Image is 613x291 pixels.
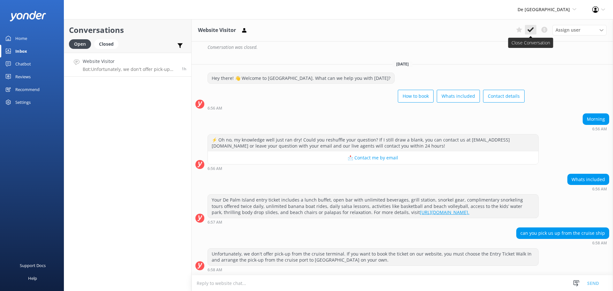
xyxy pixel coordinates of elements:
[567,187,609,191] div: Oct 10 2025 06:56am (UTC -04:00) America/Caracas
[208,268,222,272] strong: 6:58 AM
[592,127,607,131] strong: 6:56 AM
[592,241,607,245] strong: 6:58 AM
[94,40,122,47] a: Closed
[208,106,222,110] strong: 6:56 AM
[392,61,412,67] span: [DATE]
[195,42,609,53] div: 2025-07-23T11:49:39.454
[10,11,46,21] img: yonder-white-logo.png
[208,220,539,224] div: Oct 10 2025 06:57am (UTC -04:00) America/Caracas
[208,195,538,218] div: Your De Palm Island entry ticket includes a lunch buffet, open bar with unlimited beverages, gril...
[69,39,91,49] div: Open
[15,57,31,70] div: Chatbot
[208,134,538,151] div: ⚡ Oh no, my knowledge well just ran dry! Could you reshuffle your question? If I still draw a bla...
[568,174,609,185] div: Whats included
[556,27,580,34] span: Assign user
[15,70,31,83] div: Reviews
[64,53,191,77] a: Website VisitorBot:Unfortunately, we don't offer pick-up from the cruise terminal. If you want to...
[516,241,609,245] div: Oct 10 2025 06:58am (UTC -04:00) America/Caracas
[208,73,394,84] div: Hey there! 👋 Welcome to [GEOGRAPHIC_DATA]. What can we help you with [DATE]?
[437,90,480,103] button: Whats included
[208,267,539,272] div: Oct 10 2025 06:58am (UTC -04:00) America/Caracas
[69,24,186,36] h2: Conversations
[208,42,609,53] div: Conversation was closed.
[83,66,177,72] p: Bot: Unfortunately, we don't offer pick-up from the cruise terminal. If you want to book the tick...
[182,66,186,72] span: Oct 10 2025 06:58am (UTC -04:00) America/Caracas
[208,151,538,164] button: 📩 Contact me by email
[518,6,570,12] span: De [GEOGRAPHIC_DATA]
[583,114,609,125] div: Morning
[552,25,607,35] div: Assign User
[208,249,538,265] div: Unfortunately, we don't offer pick-up from the cruise terminal. If you want to book the ticket on...
[592,187,607,191] strong: 6:56 AM
[20,259,46,272] div: Support Docs
[517,228,609,239] div: can you pick us up from the cruise ship
[69,40,94,47] a: Open
[94,39,118,49] div: Closed
[208,106,525,110] div: Oct 10 2025 06:56am (UTC -04:00) America/Caracas
[208,166,539,171] div: Oct 10 2025 06:56am (UTC -04:00) America/Caracas
[28,272,37,285] div: Help
[15,83,40,96] div: Recommend
[208,167,222,171] strong: 6:56 AM
[420,209,469,215] a: [URL][DOMAIN_NAME].
[208,220,222,224] strong: 6:57 AM
[198,26,236,34] h3: Website Visitor
[83,58,177,65] h4: Website Visitor
[398,90,434,103] button: How to book
[15,96,31,109] div: Settings
[15,32,27,45] div: Home
[15,45,27,57] div: Inbox
[583,126,609,131] div: Oct 10 2025 06:56am (UTC -04:00) America/Caracas
[483,90,525,103] button: Contact details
